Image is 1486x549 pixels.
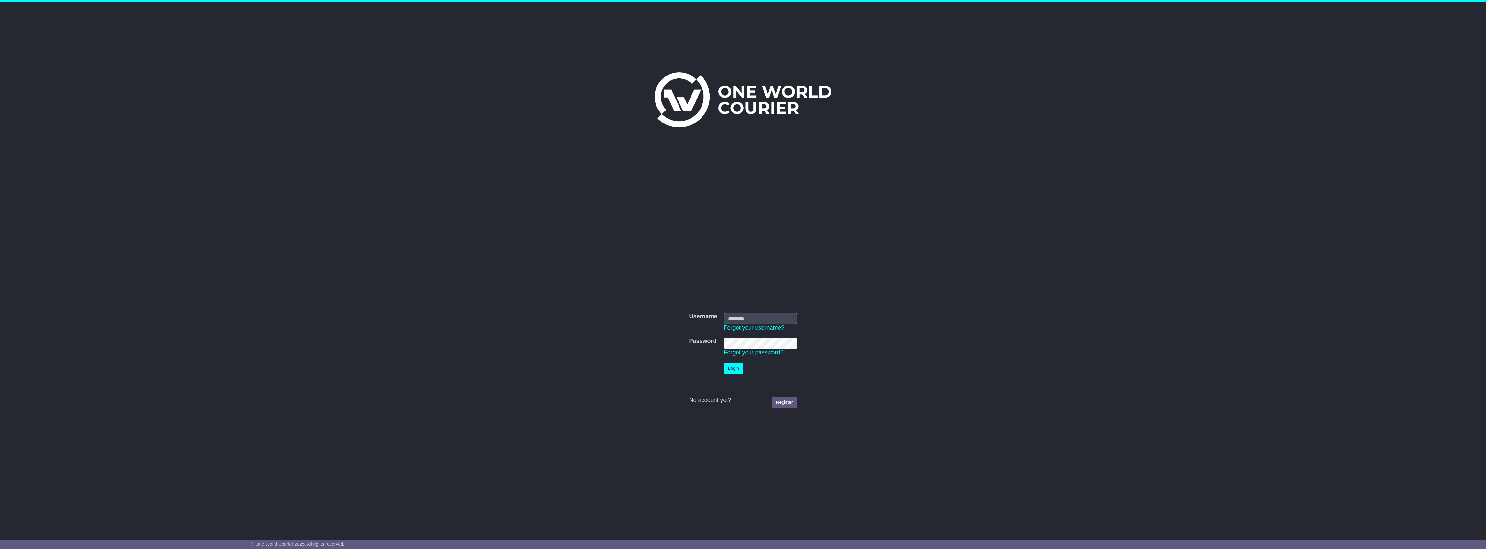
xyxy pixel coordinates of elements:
a: Forgot your username? [724,324,784,331]
img: One World [655,72,831,127]
a: Register [772,397,797,408]
label: Username [689,313,717,320]
div: No account yet? [689,397,797,404]
span: © One World Courier 2025. All rights reserved. [251,542,344,547]
button: Login [724,363,743,374]
a: Forgot your password? [724,349,784,356]
label: Password [689,338,716,345]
